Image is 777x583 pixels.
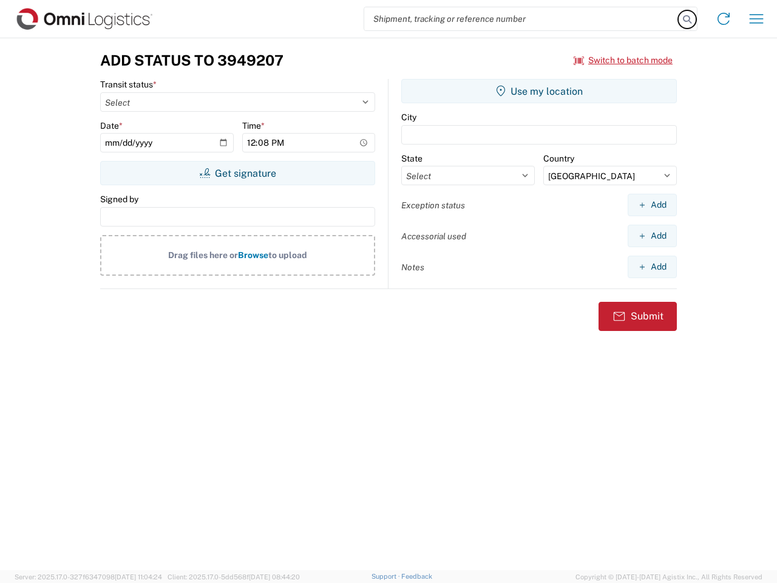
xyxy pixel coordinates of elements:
label: Time [242,120,265,131]
button: Add [628,256,677,278]
span: Copyright © [DATE]-[DATE] Agistix Inc., All Rights Reserved [575,571,762,582]
label: Notes [401,262,424,273]
h3: Add Status to 3949207 [100,52,283,69]
span: Client: 2025.17.0-5dd568f [168,573,300,581]
span: Browse [238,250,268,260]
label: Accessorial used [401,231,466,242]
span: Drag files here or [168,250,238,260]
label: Signed by [100,194,138,205]
label: Transit status [100,79,157,90]
label: Date [100,120,123,131]
button: Add [628,194,677,216]
label: City [401,112,416,123]
button: Get signature [100,161,375,185]
label: Country [543,153,574,164]
span: [DATE] 08:44:20 [249,573,300,581]
a: Feedback [401,573,432,580]
span: Server: 2025.17.0-327f6347098 [15,573,162,581]
span: to upload [268,250,307,260]
button: Submit [599,302,677,331]
button: Use my location [401,79,677,103]
span: [DATE] 11:04:24 [115,573,162,581]
input: Shipment, tracking or reference number [364,7,679,30]
label: Exception status [401,200,465,211]
button: Switch to batch mode [574,50,673,70]
a: Support [372,573,402,580]
label: State [401,153,422,164]
button: Add [628,225,677,247]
